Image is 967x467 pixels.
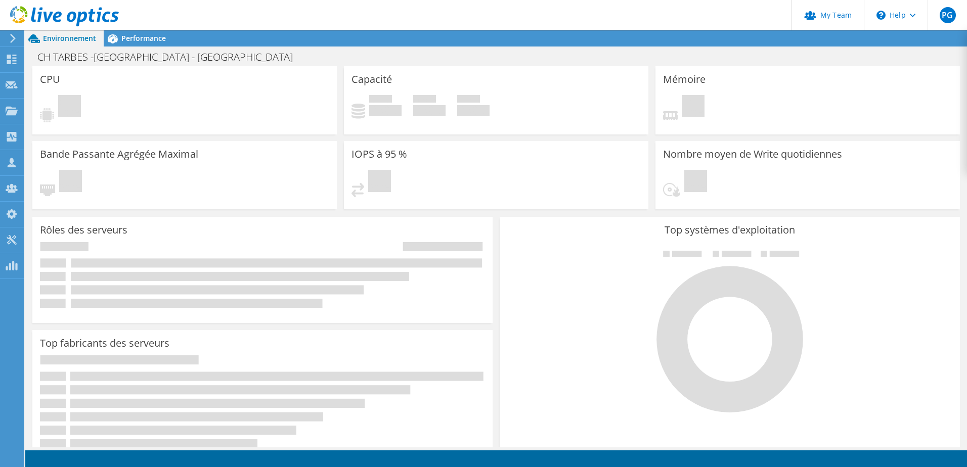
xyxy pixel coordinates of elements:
[457,105,490,116] h4: 0 Gio
[368,170,391,195] span: En attente
[413,95,436,105] span: Espace libre
[682,95,705,120] span: En attente
[40,149,198,160] h3: Bande Passante Agrégée Maximal
[369,105,402,116] h4: 0 Gio
[59,170,82,195] span: En attente
[413,105,446,116] h4: 0 Gio
[40,224,127,236] h3: Rôles des serveurs
[940,7,956,23] span: PG
[457,95,480,105] span: Total
[33,52,309,63] h1: CH TARBES -[GEOGRAPHIC_DATA] - [GEOGRAPHIC_DATA]
[40,74,60,85] h3: CPU
[663,149,842,160] h3: Nombre moyen de Write quotidiennes
[663,74,706,85] h3: Mémoire
[876,11,886,20] svg: \n
[507,224,952,236] h3: Top systèmes d'exploitation
[351,149,407,160] h3: IOPS à 95 %
[40,338,169,349] h3: Top fabricants des serveurs
[43,33,96,43] span: Environnement
[369,95,392,105] span: Utilisé
[684,170,707,195] span: En attente
[351,74,392,85] h3: Capacité
[121,33,166,43] span: Performance
[58,95,81,120] span: En attente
